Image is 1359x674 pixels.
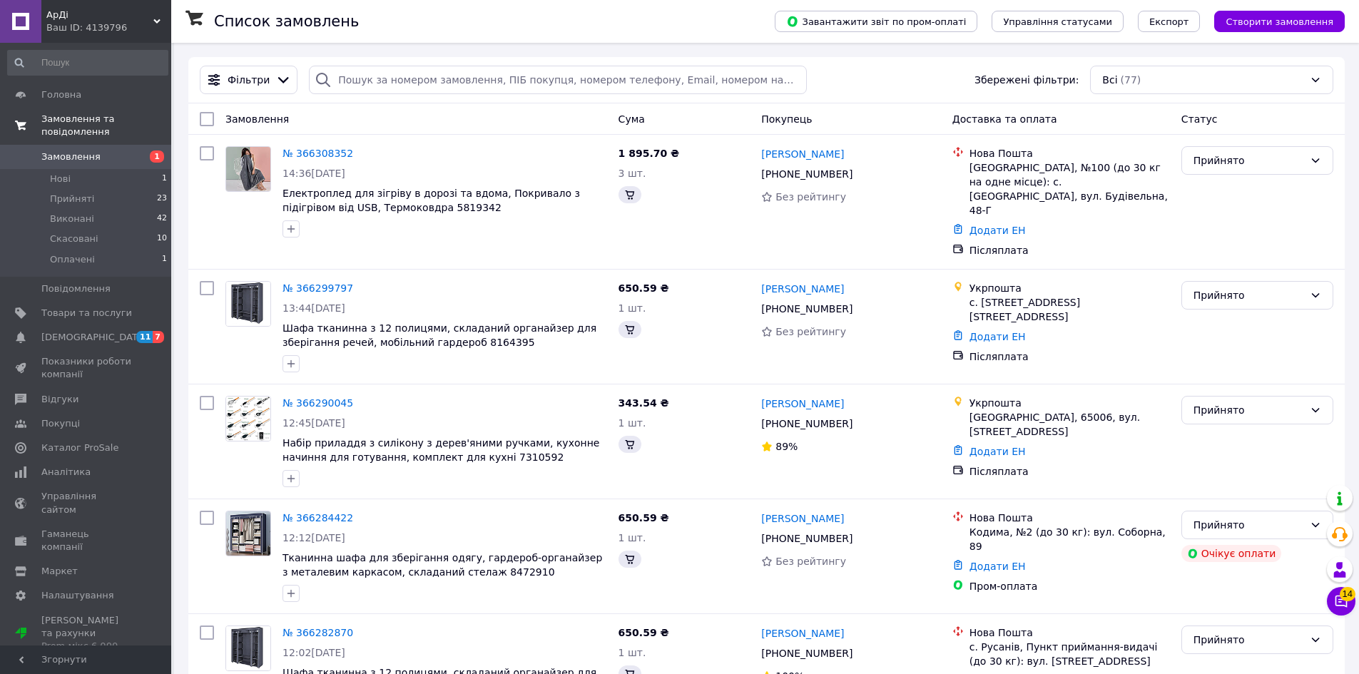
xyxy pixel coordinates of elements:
img: Фото товару [226,626,270,670]
span: Завантажити звіт по пром-оплаті [786,15,966,28]
a: № 366284422 [283,512,353,524]
span: 1 [162,253,167,266]
div: Пром-оплата [969,579,1170,593]
span: 1 шт. [619,302,646,314]
a: Набір приладдя з силікону з дерев'яними ручками, кухонне начиння для готування, комплект для кухн... [283,437,599,463]
div: Прийнято [1193,632,1304,648]
a: № 366290045 [283,397,353,409]
a: Додати ЕН [969,225,1026,236]
span: Без рейтингу [775,191,846,203]
span: Замовлення [225,113,289,125]
a: [PERSON_NAME] [761,282,844,296]
span: Налаштування [41,589,114,602]
div: с. Русанів, Пункт приймання-видачі (до 30 кг): вул. [STREET_ADDRESS] [969,640,1170,668]
div: Prom мікс 6 000 [41,640,132,653]
span: 1 шт. [619,532,646,543]
span: Без рейтингу [775,326,846,337]
span: Збережені фільтри: [974,73,1079,87]
div: [PHONE_NUMBER] [758,414,855,434]
div: Нова Пошта [969,626,1170,640]
span: Покупець [761,113,812,125]
span: Аналітика [41,466,91,479]
span: Товари та послуги [41,307,132,320]
span: 7 [153,331,164,343]
span: Доставка та оплата [952,113,1057,125]
a: Додати ЕН [969,446,1026,457]
a: № 366308352 [283,148,353,159]
div: [PHONE_NUMBER] [758,643,855,663]
a: Фото товару [225,626,271,671]
span: Без рейтингу [775,556,846,567]
span: 13:44[DATE] [283,302,345,314]
img: Фото товару [226,511,270,556]
a: Додати ЕН [969,561,1026,572]
span: Гаманець компанії [41,528,132,553]
span: 14 [1340,587,1355,601]
span: Головна [41,88,81,101]
a: Фото товару [225,396,271,441]
img: Фото товару [226,397,270,441]
div: [PHONE_NUMBER] [758,164,855,184]
span: 1 шт. [619,647,646,658]
span: Замовлення [41,150,101,163]
button: Створити замовлення [1214,11,1345,32]
span: Скасовані [50,233,98,245]
div: Нова Пошта [969,511,1170,525]
div: с. [STREET_ADDRESS] [STREET_ADDRESS] [969,295,1170,324]
div: [GEOGRAPHIC_DATA], №100 (до 30 кг на одне місце): с. [GEOGRAPHIC_DATA], вул. Будівельна, 48-Г [969,160,1170,218]
a: Фото товару [225,281,271,327]
button: Завантажити звіт по пром-оплаті [775,11,977,32]
div: [PHONE_NUMBER] [758,299,855,319]
div: Укрпошта [969,281,1170,295]
span: 11 [136,331,153,343]
div: Очікує оплати [1181,545,1282,562]
a: [PERSON_NAME] [761,397,844,411]
a: Додати ЕН [969,331,1026,342]
div: [PHONE_NUMBER] [758,529,855,548]
span: Експорт [1149,16,1189,27]
span: [PERSON_NAME] та рахунки [41,614,132,653]
span: 650.59 ₴ [619,512,669,524]
span: Повідомлення [41,282,111,295]
span: Каталог ProSale [41,441,118,454]
h1: Список замовлень [214,13,359,30]
a: [PERSON_NAME] [761,511,844,526]
div: Нова Пошта [969,146,1170,160]
div: Укрпошта [969,396,1170,410]
a: № 366299797 [283,282,353,294]
span: Прийняті [50,193,94,205]
span: 14:36[DATE] [283,168,345,179]
a: Шафа тканинна з 12 полицями, складаний органайзер для зберігання речей, мобільний гардероб 8164395 [283,322,596,348]
div: Прийнято [1193,287,1304,303]
span: Управління сайтом [41,490,132,516]
span: Замовлення та повідомлення [41,113,171,138]
span: 12:45[DATE] [283,417,345,429]
span: 1 шт. [619,417,646,429]
span: Управління статусами [1003,16,1112,27]
span: Фільтри [228,73,270,87]
span: 10 [157,233,167,245]
span: Покупці [41,417,80,430]
img: Фото товару [226,282,270,326]
span: 1 [150,150,164,163]
span: 42 [157,213,167,225]
div: Післяплата [969,349,1170,364]
span: Cума [619,113,645,125]
span: 89% [775,441,798,452]
a: № 366282870 [283,627,353,638]
span: АрДі [46,9,153,21]
a: Фото товару [225,146,271,192]
input: Пошук за номером замовлення, ПІБ покупця, номером телефону, Email, номером накладної [309,66,806,94]
span: Всі [1102,73,1117,87]
span: [DEMOGRAPHIC_DATA] [41,331,147,344]
a: [PERSON_NAME] [761,626,844,640]
span: Електроплед для зігріву в дорозі та вдома, Покривало з підігрівом від USB, Термоковдра 5819342 [283,188,580,213]
span: Показники роботи компанії [41,355,132,381]
input: Пошук [7,50,168,76]
a: Тканинна шафа для зберігання одягу, гардероб-органайзер з металевим каркасом, складаний стелаж 84... [283,552,602,578]
span: Оплачені [50,253,95,266]
span: Маркет [41,565,78,578]
div: Ваш ID: 4139796 [46,21,171,34]
a: Створити замовлення [1200,15,1345,26]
